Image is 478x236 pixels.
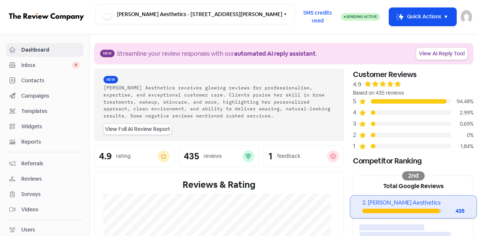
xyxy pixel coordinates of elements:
a: Surveys [6,187,83,201]
div: reviews [204,152,221,160]
div: 4.9 [99,152,112,161]
a: 1feedback [264,145,344,167]
a: Templates [6,104,83,118]
div: 3 [353,119,359,128]
div: rating [116,152,131,160]
div: 4.9 [353,80,361,89]
span: Sending Active [346,14,377,19]
span: Templates [21,107,80,115]
div: 94.48% [451,98,474,105]
span: Widgets [21,123,80,131]
button: Quick Actions [389,8,456,26]
span: Reports [21,138,80,146]
a: Sending Active [341,12,380,21]
span: Campaigns [21,92,80,100]
div: 1.84% [451,142,474,150]
a: 435reviews [179,145,259,167]
a: Contacts [6,74,83,88]
div: 2. [PERSON_NAME] Aesthetics [362,199,465,207]
div: Streamline your review responses with our . [117,49,317,58]
div: Competitor Ranking [353,155,474,166]
span: Contacts [21,77,80,85]
a: Videos [6,203,83,217]
a: Dashboard [6,43,83,57]
div: 435 [441,207,465,215]
div: 0% [451,131,474,139]
div: 4 [353,108,359,117]
span: Videos [21,206,80,214]
a: Inbox 0 [6,58,83,72]
div: Users [21,226,35,234]
div: Based on 435 reviews [353,89,474,97]
a: SMS credits used [295,12,341,20]
div: Customer Reviews [353,69,474,80]
div: 2 [353,131,359,140]
div: Total Google Reviews [353,176,473,195]
a: View AI Reply Tool [416,47,468,60]
button: [PERSON_NAME] Aesthetics - [STREET_ADDRESS][PERSON_NAME] [96,4,295,24]
a: View Full AI Review Report [103,124,172,135]
a: Referrals [6,157,83,171]
span: New [103,76,118,83]
div: 2nd [402,171,425,180]
span: Inbox [21,61,72,69]
a: Reviews [6,172,83,186]
span: New [100,50,115,57]
span: SMS credits used [301,9,335,25]
img: User [461,10,472,24]
div: Reviews & Rating [103,178,335,191]
span: Dashboard [21,46,80,54]
span: Referrals [21,160,80,168]
span: Reviews [21,175,80,183]
div: 0.69% [451,120,474,128]
a: Reports [6,135,83,149]
span: Surveys [21,190,80,198]
div: feedback [277,152,300,160]
div: 5 [353,97,359,106]
b: automated AI reply assistant [234,50,316,58]
a: Campaigns [6,89,83,103]
a: 4.9rating [94,145,174,167]
div: 1 [353,142,359,151]
a: Widgets [6,120,83,134]
div: 2.99% [451,109,474,117]
div: [PERSON_NAME] Aesthetics receives glowing reviews for professionalism, expertise, and exceptional... [103,84,335,119]
div: 1 [269,152,273,161]
div: 435 [184,152,199,161]
span: 0 [72,61,80,69]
